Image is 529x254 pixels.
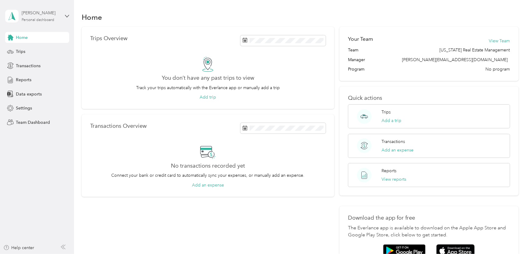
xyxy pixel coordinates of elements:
button: Help center [3,245,34,251]
span: Home [16,34,28,41]
p: The Everlance app is available to download on the Apple App Store and Google Play Store, click be... [348,224,510,239]
p: Connect your bank or credit card to automatically sync your expenses, or manually add an expense. [111,172,304,179]
span: Settings [16,105,32,111]
h2: You don’t have any past trips to view [162,75,254,81]
span: Program [348,66,364,72]
p: Download the app for free [348,215,510,221]
button: Add an expense [382,147,414,153]
button: Add an expense [192,182,224,188]
span: [PERSON_NAME][EMAIL_ADDRESS][DOMAIN_NAME] [402,57,508,62]
p: Quick actions [348,95,510,101]
h2: Your Team [348,35,373,43]
h2: No transactions recorded yet [171,163,245,169]
span: Team [348,47,358,53]
span: Reports [16,77,31,83]
p: Trips [382,109,391,115]
iframe: Everlance-gr Chat Button Frame [495,220,529,254]
p: Transactions [382,138,405,145]
button: View reports [382,176,406,183]
p: Reports [382,168,396,174]
p: Trips Overview [90,35,127,42]
span: Data exports [16,91,42,97]
span: Trips [16,48,25,55]
button: Add trip [200,94,216,100]
span: No program [486,66,510,72]
div: Personal dashboard [22,18,54,22]
h1: Home [82,14,102,20]
div: [PERSON_NAME] [22,10,60,16]
span: [US_STATE] Real Estate Management [440,47,510,53]
p: Track your trips automatically with the Everlance app or manually add a trip [136,85,280,91]
span: Team Dashboard [16,119,50,126]
button: View Team [489,38,510,44]
button: Add a trip [382,117,401,124]
span: Transactions [16,63,41,69]
span: Manager [348,57,365,63]
p: Transactions Overview [90,123,147,129]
